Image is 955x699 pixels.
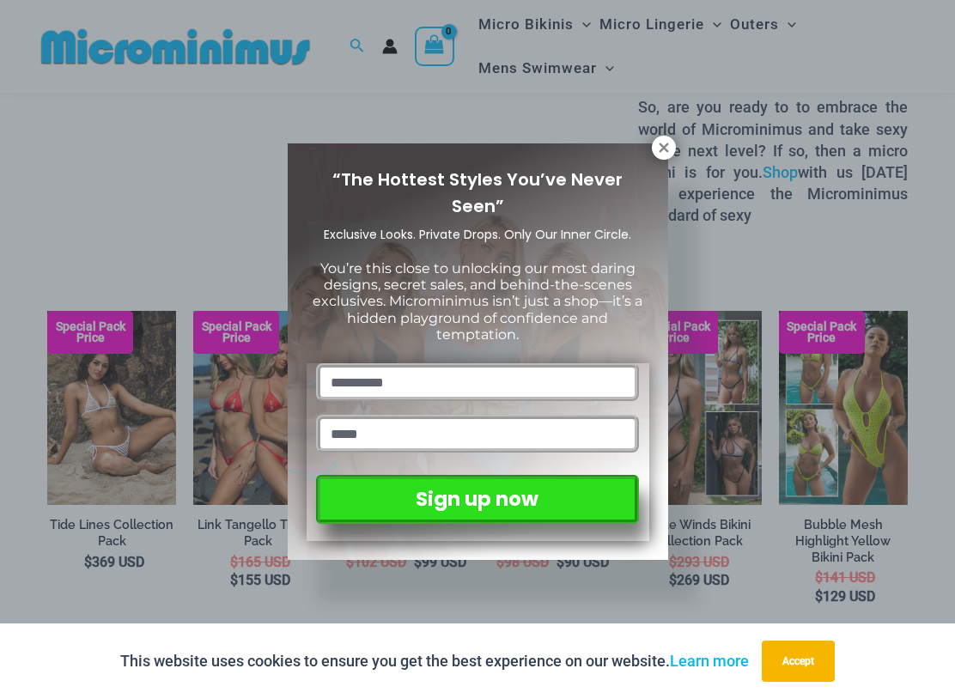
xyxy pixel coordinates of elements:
[324,226,631,243] span: Exclusive Looks. Private Drops. Only Our Inner Circle.
[316,475,638,524] button: Sign up now
[762,641,835,682] button: Accept
[313,260,642,343] span: You’re this close to unlocking our most daring designs, secret sales, and behind-the-scenes exclu...
[652,136,676,160] button: Close
[670,652,749,670] a: Learn more
[332,167,623,218] span: “The Hottest Styles You’ve Never Seen”
[120,648,749,674] p: This website uses cookies to ensure you get the best experience on our website.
